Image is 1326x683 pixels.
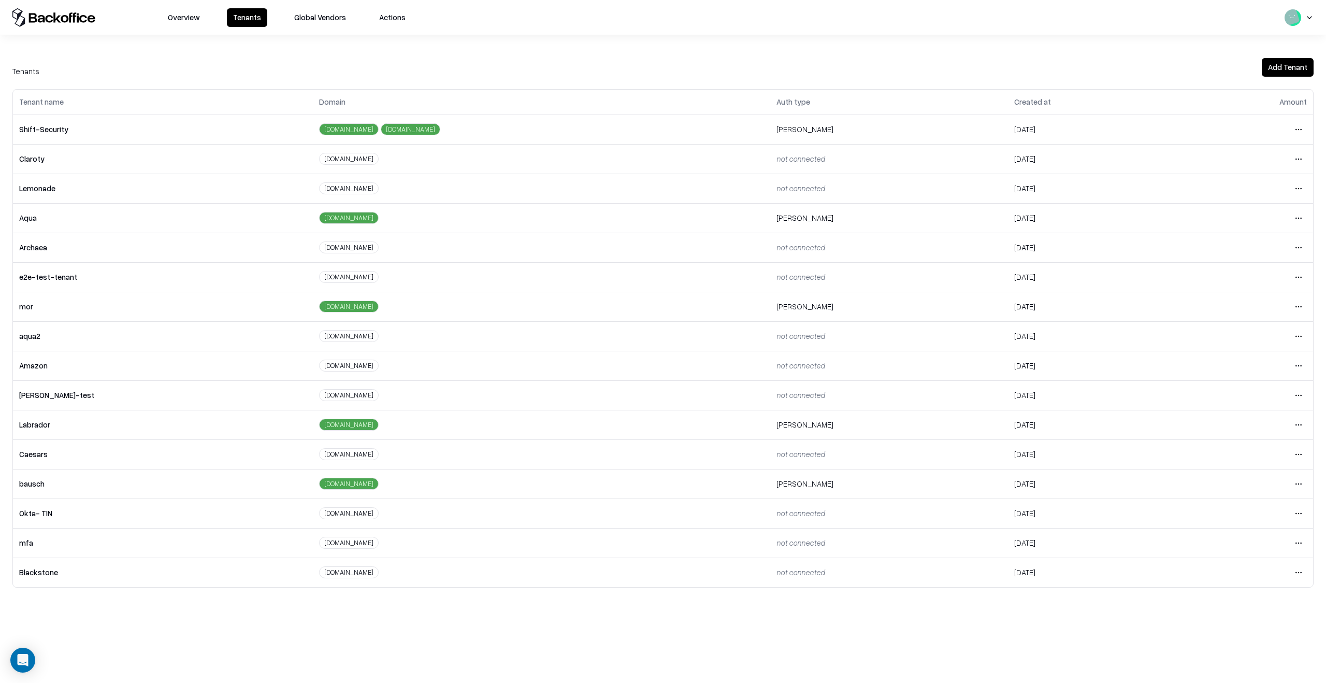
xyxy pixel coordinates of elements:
[1008,203,1176,233] td: [DATE]
[319,389,379,401] div: [DOMAIN_NAME]
[1008,380,1176,410] td: [DATE]
[319,153,379,165] div: [DOMAIN_NAME]
[776,361,825,370] span: not connected
[776,508,825,518] span: not connected
[13,439,313,469] td: Caesars
[319,123,379,135] div: [DOMAIN_NAME]
[1008,410,1176,439] td: [DATE]
[313,90,770,115] th: Domain
[13,90,313,115] th: Tenant name
[319,360,379,372] div: [DOMAIN_NAME]
[319,448,379,460] div: [DOMAIN_NAME]
[13,144,313,174] td: Claroty
[319,212,379,224] div: [DOMAIN_NAME]
[1008,90,1176,115] th: Created at
[13,528,313,558] td: mfa
[776,243,825,252] span: not connected
[776,331,825,340] span: not connected
[13,262,313,292] td: e2e-test-tenant
[13,558,313,587] td: Blackstone
[1008,439,1176,469] td: [DATE]
[1008,233,1176,262] td: [DATE]
[776,420,833,429] span: [PERSON_NAME]
[13,233,313,262] td: Archaea
[13,469,313,499] td: bausch
[373,8,412,27] button: Actions
[776,183,825,193] span: not connected
[13,321,313,351] td: aqua2
[1262,58,1314,77] button: Add Tenant
[1008,115,1176,144] td: [DATE]
[13,174,313,203] td: Lemonade
[319,419,379,431] div: [DOMAIN_NAME]
[1008,262,1176,292] td: [DATE]
[13,351,313,380] td: Amazon
[776,479,833,488] span: [PERSON_NAME]
[776,567,825,577] span: not connected
[1008,528,1176,558] td: [DATE]
[776,538,825,547] span: not connected
[13,115,313,144] td: Shift-Security
[770,90,1008,115] th: Auth type
[1008,469,1176,499] td: [DATE]
[319,330,379,342] div: [DOMAIN_NAME]
[776,302,833,311] span: [PERSON_NAME]
[319,566,379,578] div: [DOMAIN_NAME]
[319,301,379,312] div: [DOMAIN_NAME]
[1176,90,1313,115] th: Amount
[319,241,379,253] div: [DOMAIN_NAME]
[319,182,379,194] div: [DOMAIN_NAME]
[12,65,39,77] div: Tenants
[1008,174,1176,203] td: [DATE]
[13,380,313,410] td: [PERSON_NAME]-test
[1008,144,1176,174] td: [DATE]
[1008,558,1176,587] td: [DATE]
[13,292,313,321] td: mor
[10,648,35,673] div: Open Intercom Messenger
[1008,292,1176,321] td: [DATE]
[319,537,379,549] div: [DOMAIN_NAME]
[1008,351,1176,380] td: [DATE]
[319,478,379,490] div: [DOMAIN_NAME]
[13,203,313,233] td: Aqua
[776,213,833,222] span: [PERSON_NAME]
[13,410,313,439] td: Labrador
[776,272,825,281] span: not connected
[1008,321,1176,351] td: [DATE]
[13,499,313,528] td: Okta- TIN
[1008,499,1176,528] td: [DATE]
[319,271,379,283] div: [DOMAIN_NAME]
[776,390,825,400] span: not connected
[381,123,440,135] div: [DOMAIN_NAME]
[776,124,833,134] span: [PERSON_NAME]
[776,154,825,163] span: not connected
[162,8,206,27] button: Overview
[288,8,352,27] button: Global Vendors
[319,507,379,519] div: [DOMAIN_NAME]
[227,8,267,27] button: Tenants
[776,449,825,459] span: not connected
